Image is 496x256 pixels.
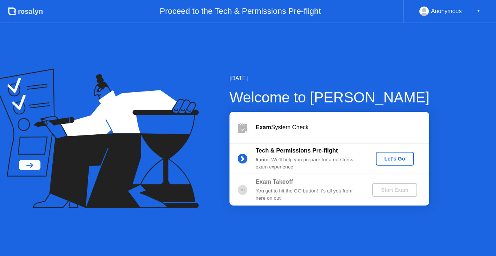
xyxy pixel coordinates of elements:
[229,86,430,108] div: Welcome to [PERSON_NAME]
[379,156,411,162] div: Let's Go
[256,123,429,132] div: System Check
[256,187,360,202] div: You get to hit the GO button! It’s all you from here on out
[256,156,360,171] div: : We’ll help you prepare for a no-stress exam experience
[229,74,430,83] div: [DATE]
[256,124,271,130] b: Exam
[256,147,338,154] b: Tech & Permissions Pre-flight
[375,187,414,193] div: Start Exam
[477,7,480,16] div: ▼
[372,183,417,197] button: Start Exam
[256,157,269,162] b: 5 min
[431,7,462,16] div: Anonymous
[256,179,293,185] b: Exam Takeoff
[376,152,414,166] button: Let's Go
